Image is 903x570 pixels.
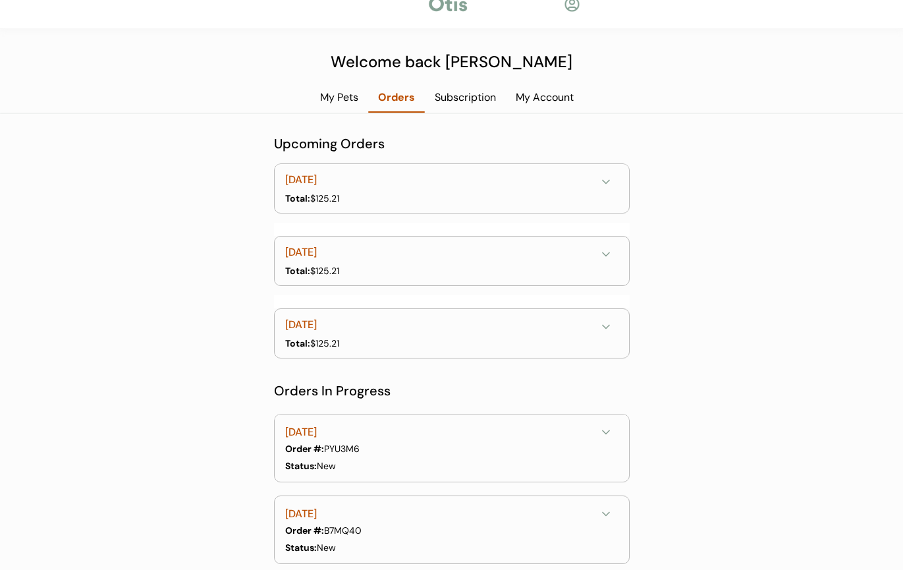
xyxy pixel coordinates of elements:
[285,524,616,538] div: B7MQ40
[285,443,324,455] strong: Order #:
[285,192,310,204] strong: Total:
[310,90,368,105] div: My Pets
[285,442,616,456] div: PYU3M6
[506,90,584,105] div: My Account
[285,460,317,472] strong: Status:
[285,459,616,473] div: New
[274,381,630,401] div: Orders In Progress
[285,337,310,349] strong: Total:
[368,90,425,105] div: Orders
[285,506,596,523] div: [DATE]
[285,192,616,206] div: $125.21
[285,337,616,351] div: $125.21
[285,265,310,277] strong: Total:
[285,542,317,554] strong: Status:
[274,134,630,154] div: Upcoming Orders
[285,172,596,188] div: [DATE]
[285,525,324,536] strong: Order #:
[425,90,506,105] div: Subscription
[285,541,616,555] div: New
[285,244,596,261] div: [DATE]
[285,424,596,441] div: [DATE]
[323,50,580,74] div: Welcome back [PERSON_NAME]
[285,317,596,333] div: [DATE]
[285,264,616,278] div: $125.21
